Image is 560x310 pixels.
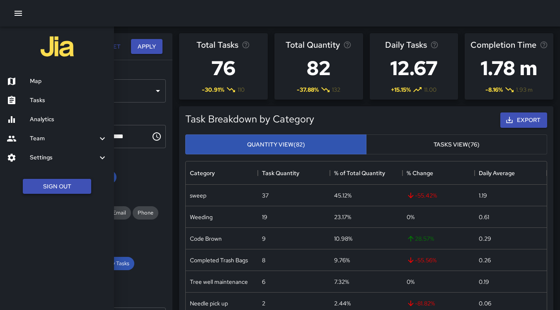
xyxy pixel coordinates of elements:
button: Sign Out [23,179,91,194]
h6: Settings [30,153,97,162]
h6: Tasks [30,96,107,105]
h6: Team [30,134,97,143]
h6: Analytics [30,115,107,124]
h6: Map [30,77,107,86]
img: jia-logo [41,30,74,63]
